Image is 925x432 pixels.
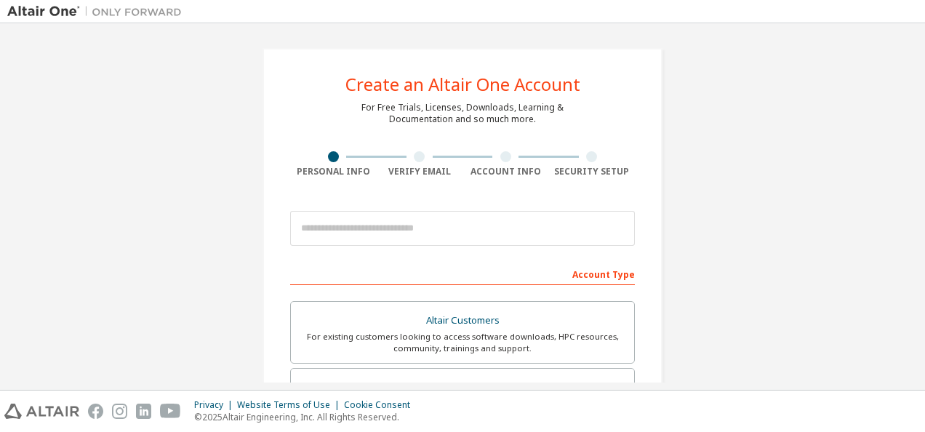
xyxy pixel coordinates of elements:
div: Account Type [290,262,635,285]
div: Create an Altair One Account [345,76,580,93]
div: Altair Customers [300,311,625,331]
div: For existing customers looking to access software downloads, HPC resources, community, trainings ... [300,331,625,354]
div: Cookie Consent [344,399,419,411]
div: For Free Trials, Licenses, Downloads, Learning & Documentation and so much more. [361,102,564,125]
div: Security Setup [549,166,636,177]
div: Students [300,377,625,398]
p: © 2025 Altair Engineering, Inc. All Rights Reserved. [194,411,419,423]
img: linkedin.svg [136,404,151,419]
img: altair_logo.svg [4,404,79,419]
div: Website Terms of Use [237,399,344,411]
img: instagram.svg [112,404,127,419]
img: youtube.svg [160,404,181,419]
img: facebook.svg [88,404,103,419]
div: Verify Email [377,166,463,177]
div: Account Info [462,166,549,177]
div: Privacy [194,399,237,411]
div: Personal Info [290,166,377,177]
img: Altair One [7,4,189,19]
